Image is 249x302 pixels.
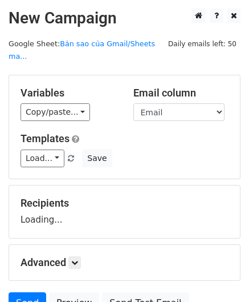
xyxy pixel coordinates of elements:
button: Save [82,150,112,167]
a: Load... [21,150,64,167]
h5: Advanced [21,256,228,269]
h5: Email column [133,87,229,99]
h5: Recipients [21,197,228,210]
small: Google Sheet: [9,39,155,61]
a: Daily emails left: 50 [164,39,240,48]
h2: New Campaign [9,9,240,28]
a: Copy/paste... [21,103,90,121]
h5: Variables [21,87,116,99]
div: Loading... [21,197,228,227]
span: Daily emails left: 50 [164,38,240,50]
a: Bản sao của Gmail/Sheets ma... [9,39,155,61]
a: Templates [21,132,70,144]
